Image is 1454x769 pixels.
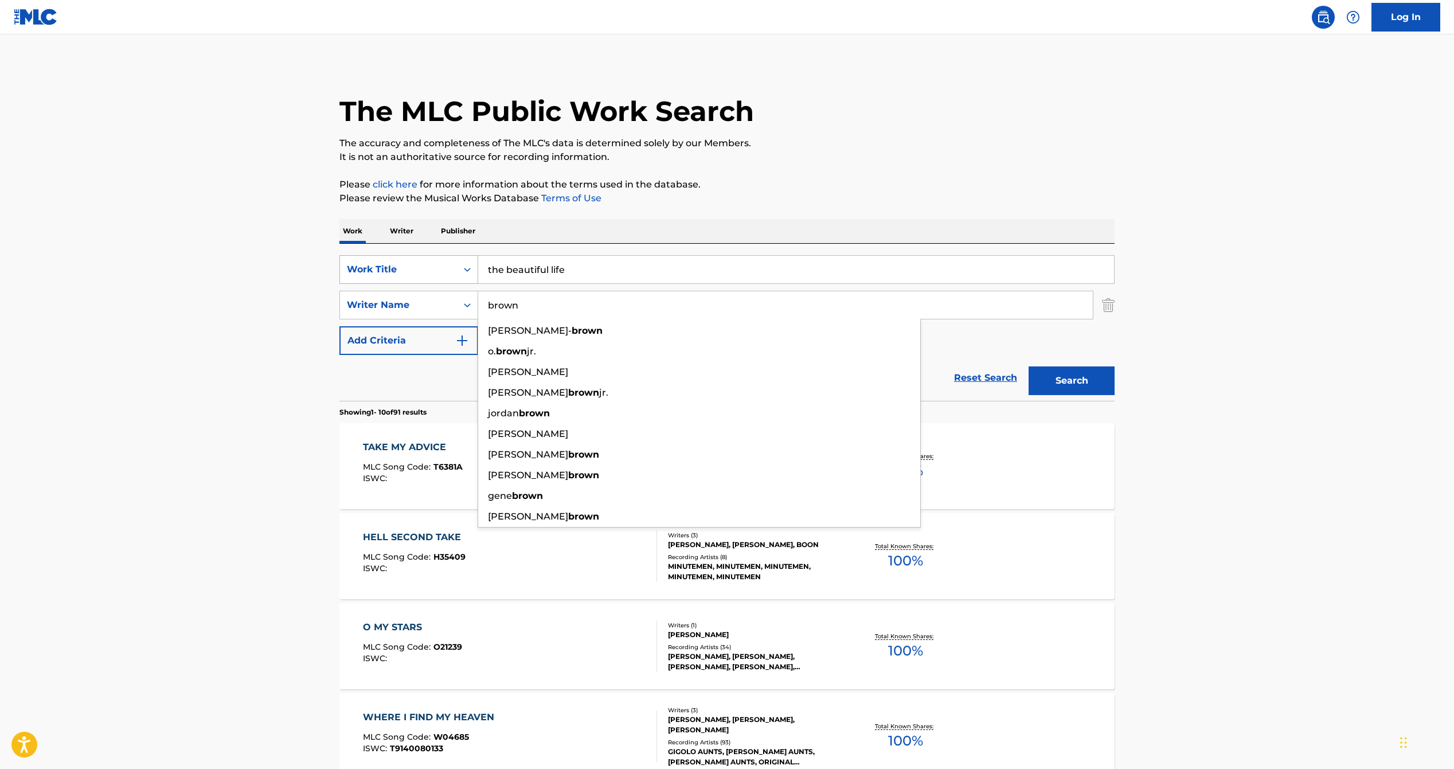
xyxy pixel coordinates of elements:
span: 100 % [888,731,923,751]
span: [PERSON_NAME]- [488,325,572,336]
strong: brown [496,346,527,357]
div: Writers ( 3 ) [668,531,841,540]
div: [PERSON_NAME] [668,630,841,640]
span: MLC Song Code : [363,642,433,652]
span: [PERSON_NAME] [488,366,568,377]
div: Drag [1400,725,1407,760]
p: Total Known Shares: [875,632,936,641]
div: [PERSON_NAME], [PERSON_NAME], [PERSON_NAME], [PERSON_NAME], [PERSON_NAME] [668,651,841,672]
div: TAKE MY ADVICE [363,440,463,454]
p: The accuracy and completeness of The MLC's data is determined solely by our Members. [339,136,1115,150]
strong: brown [568,449,599,460]
span: ISWC : [363,743,390,754]
p: Work [339,219,366,243]
span: o. [488,346,496,357]
img: MLC Logo [14,9,58,25]
img: search [1316,10,1330,24]
span: [PERSON_NAME] [488,428,568,439]
h1: The MLC Public Work Search [339,94,754,128]
span: [PERSON_NAME] [488,387,568,398]
img: Delete Criterion [1102,291,1115,319]
a: Reset Search [948,365,1023,391]
span: jr. [599,387,608,398]
div: [PERSON_NAME], [PERSON_NAME], BOON [668,540,841,550]
strong: brown [519,408,550,419]
strong: brown [568,470,599,481]
span: MLC Song Code : [363,552,433,562]
p: Showing 1 - 10 of 91 results [339,407,427,417]
div: [PERSON_NAME], [PERSON_NAME], [PERSON_NAME] [668,715,841,735]
span: W04685 [433,732,469,742]
img: help [1346,10,1360,24]
strong: brown [512,490,543,501]
span: ISWC : [363,653,390,663]
div: Work Title [347,263,450,276]
div: MINUTEMEN, MINUTEMEN, MINUTEMEN, MINUTEMEN, MINUTEMEN [668,561,841,582]
p: Please review the Musical Works Database [339,192,1115,205]
div: Recording Artists ( 8 ) [668,553,841,561]
a: HELL SECOND TAKEMLC Song Code:H35409ISWC:Writers (3)[PERSON_NAME], [PERSON_NAME], BOONRecording A... [339,513,1115,599]
a: O MY STARSMLC Song Code:O21239ISWC:Writers (1)[PERSON_NAME]Recording Artists (34)[PERSON_NAME], [... [339,603,1115,689]
strong: brown [568,511,599,522]
div: Writers ( 1 ) [668,621,841,630]
span: T6381A [433,462,463,472]
a: TAKE MY ADVICEMLC Song Code:T6381AISWC:Writers (4)[PERSON_NAME], [PERSON_NAME], [PERSON_NAME], [P... [339,423,1115,509]
span: jordan [488,408,519,419]
span: ISWC : [363,563,390,573]
div: WHERE I FIND MY HEAVEN [363,711,500,724]
span: ISWC : [363,473,390,483]
form: Search Form [339,255,1115,401]
p: It is not an authoritative source for recording information. [339,150,1115,164]
strong: brown [568,387,599,398]
span: jr. [527,346,536,357]
span: MLC Song Code : [363,462,433,472]
p: Writer [386,219,417,243]
a: Log In [1371,3,1440,32]
span: [PERSON_NAME] [488,470,568,481]
span: 100 % [888,551,923,571]
span: T9140080133 [390,743,443,754]
span: H35409 [433,552,466,562]
div: Recording Artists ( 34 ) [668,643,841,651]
span: gene [488,490,512,501]
span: O21239 [433,642,462,652]
a: click here [373,179,417,190]
div: Recording Artists ( 93 ) [668,738,841,747]
div: HELL SECOND TAKE [363,530,467,544]
span: 100 % [888,641,923,661]
strong: brown [572,325,603,336]
span: [PERSON_NAME] [488,449,568,460]
button: Add Criteria [339,326,478,355]
img: 9d2ae6d4665cec9f34b9.svg [455,334,469,348]
div: GIGOLO AUNTS, [PERSON_NAME] AUNTS, [PERSON_NAME] AUNTS, ORIGINAL SOUNDTRACK, GIGOLO AUNTS [668,747,841,767]
p: Total Known Shares: [875,722,936,731]
a: Public Search [1312,6,1335,29]
p: Total Known Shares: [875,542,936,551]
span: MLC Song Code : [363,732,433,742]
div: Writer Name [347,298,450,312]
span: [PERSON_NAME] [488,511,568,522]
a: Terms of Use [539,193,601,204]
div: Help [1342,6,1365,29]
div: O MY STARS [363,620,462,634]
p: Please for more information about the terms used in the database. [339,178,1115,192]
button: Search [1029,366,1115,395]
p: Publisher [437,219,479,243]
div: Writers ( 3 ) [668,706,841,715]
iframe: Chat Widget [1397,714,1454,769]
